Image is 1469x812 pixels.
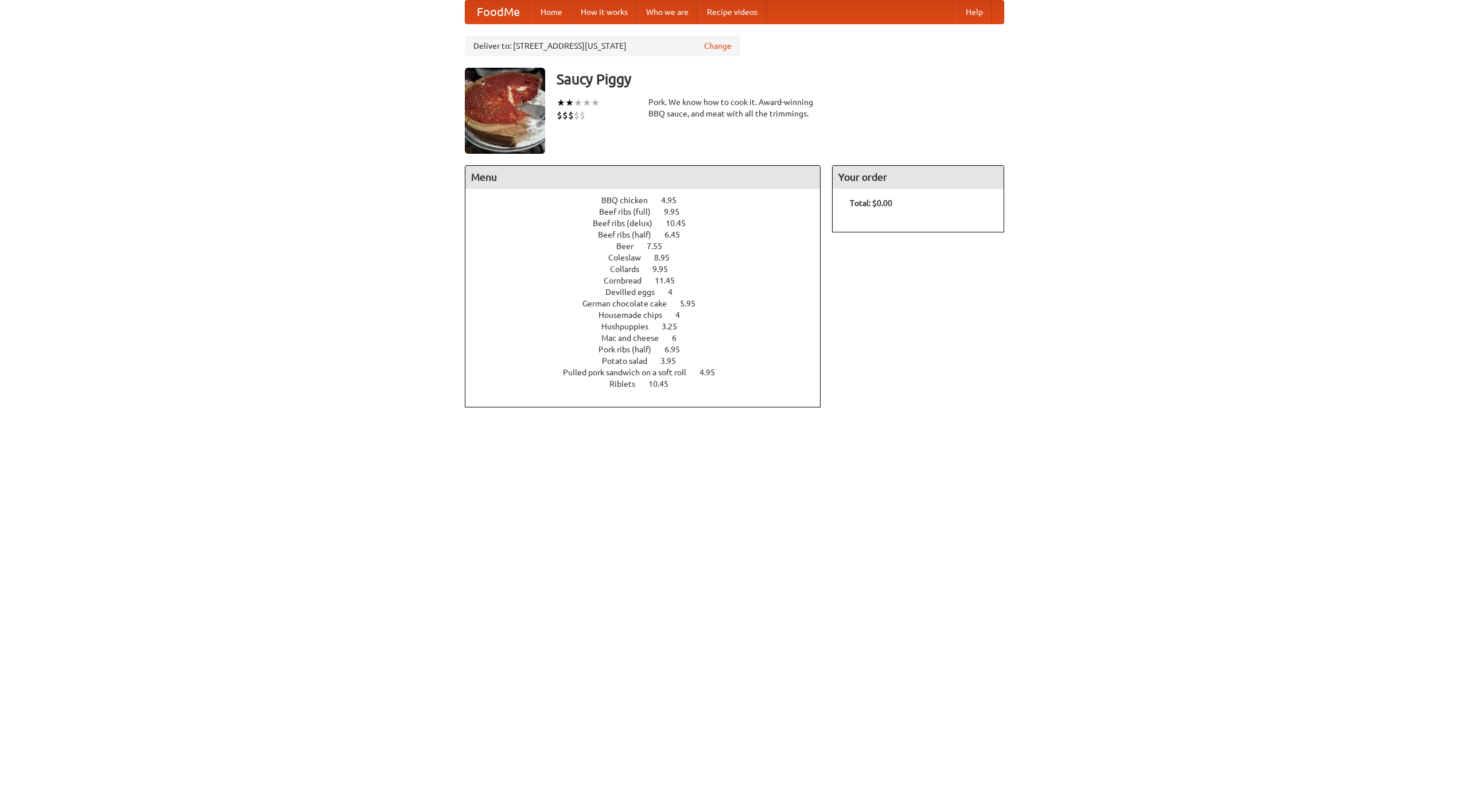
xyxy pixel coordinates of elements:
h4: Your order [833,166,1004,189]
li: $ [562,109,568,122]
span: 6 [672,333,688,343]
span: Devilled eggs [605,287,666,297]
span: Pork ribs (half) [599,345,663,354]
span: 5.95 [680,299,707,308]
span: 11.45 [655,276,686,285]
a: Who we are [637,1,698,24]
span: 9.95 [652,265,679,274]
span: Potato salad [602,356,659,366]
span: 6.95 [664,345,691,354]
a: Cornbread 11.45 [604,276,696,285]
span: Mac and cheese [601,333,670,343]
div: Pork. We know how to cook it. Award-winning BBQ sauce, and meat with all the trimmings. [648,96,821,119]
span: Housemade chips [599,310,674,320]
a: Coleslaw 8.95 [608,253,691,262]
li: $ [568,109,574,122]
span: 6.45 [664,230,691,239]
span: Collards [610,265,651,274]
span: Coleslaw [608,253,652,262]
li: ★ [574,96,582,109]
a: Devilled eggs 4 [605,287,694,297]
a: Beef ribs (delux) 10.45 [593,219,707,228]
a: Beef ribs (full) 9.95 [599,207,701,216]
li: ★ [565,96,574,109]
span: Beef ribs (half) [598,230,663,239]
a: Home [531,1,572,24]
a: BBQ chicken 4.95 [601,196,698,205]
span: 9.95 [664,207,691,216]
span: 10.45 [666,219,697,228]
a: Pork ribs (half) 6.95 [599,345,701,354]
li: $ [580,109,585,122]
a: Help [957,1,992,24]
span: 4 [675,310,691,320]
span: Beef ribs (delux) [593,219,664,228]
a: Beef ribs (half) 6.45 [598,230,701,239]
span: Riblets [609,379,647,388]
a: Hushpuppies 3.25 [601,322,698,331]
img: angular.jpg [465,68,545,154]
li: ★ [591,96,600,109]
span: Cornbread [604,276,653,285]
a: Potato salad 3.95 [602,356,697,366]
a: Collards 9.95 [610,265,689,274]
a: FoodMe [465,1,531,24]
span: German chocolate cake [582,299,678,308]
span: Pulled pork sandwich on a soft roll [563,368,698,377]
span: 4 [668,287,684,297]
a: How it works [572,1,637,24]
span: Hushpuppies [601,322,660,331]
span: 10.45 [648,379,680,388]
span: 7.55 [647,242,674,251]
a: Mac and cheese 6 [601,333,698,343]
span: 8.95 [654,253,681,262]
span: BBQ chicken [601,196,659,205]
span: 4.95 [661,196,688,205]
a: Change [704,40,732,52]
b: Total: $0.00 [850,199,892,208]
span: Beer [616,242,645,251]
li: ★ [557,96,565,109]
a: German chocolate cake 5.95 [582,299,717,308]
a: Beer 7.55 [616,242,683,251]
span: 3.95 [660,356,687,366]
a: Housemade chips 4 [599,310,701,320]
div: Deliver to: [STREET_ADDRESS][US_STATE] [465,36,740,56]
h4: Menu [465,166,820,189]
span: 4.95 [699,368,726,377]
li: $ [557,109,562,122]
a: Riblets 10.45 [609,379,690,388]
a: Recipe videos [698,1,767,24]
span: 3.25 [662,322,689,331]
span: Beef ribs (full) [599,207,662,216]
a: Pulled pork sandwich on a soft roll 4.95 [563,368,736,377]
li: $ [574,109,580,122]
h3: Saucy Piggy [557,68,1004,91]
li: ★ [582,96,591,109]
